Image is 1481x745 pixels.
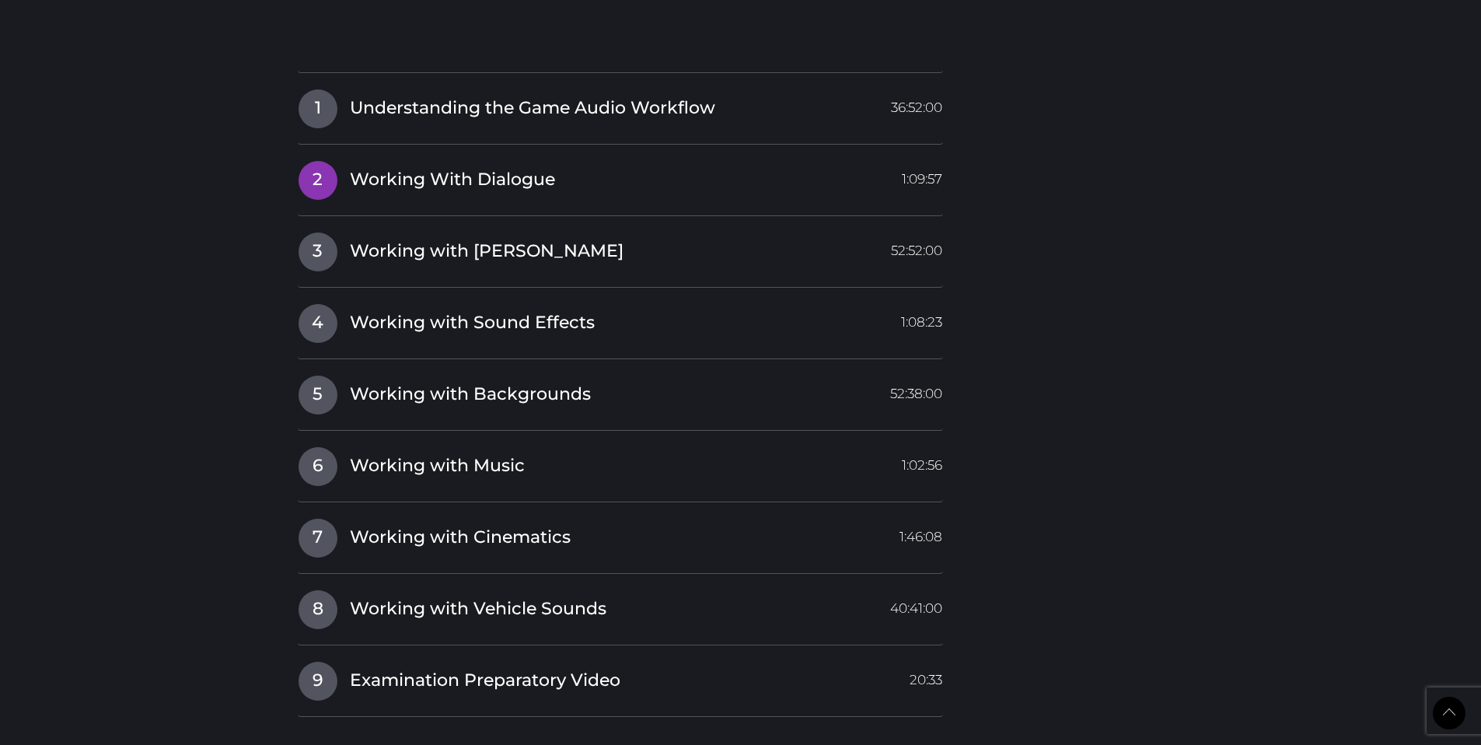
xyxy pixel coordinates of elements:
[902,161,942,189] span: 1:09:57
[1433,697,1465,729] a: Back to Top
[350,240,623,264] span: Working with [PERSON_NAME]
[298,446,944,479] a: 6Working with Music1:02:56
[299,590,337,629] span: 8
[350,669,620,693] span: Examination Preparatory Video
[901,304,942,332] span: 1:08:23
[299,447,337,486] span: 6
[350,526,571,550] span: Working with Cinematics
[890,376,942,404] span: 52:38:00
[298,518,944,551] a: 7Working with Cinematics1:46:08
[299,233,337,271] span: 3
[299,662,337,701] span: 9
[299,519,337,558] span: 7
[299,376,337,414] span: 5
[299,304,337,343] span: 4
[350,311,595,335] span: Working with Sound Effects
[298,232,944,264] a: 3Working with [PERSON_NAME]52:52:00
[910,662,942,690] span: 20:33
[350,96,715,121] span: Understanding the Game Audio Workflow
[350,383,591,407] span: Working with Backgrounds
[890,590,942,618] span: 40:41:00
[299,161,337,200] span: 2
[350,168,555,192] span: Working With Dialogue
[902,447,942,475] span: 1:02:56
[891,89,942,117] span: 36:52:00
[298,661,944,694] a: 9Examination Preparatory Video20:33
[298,375,944,407] a: 5Working with Backgrounds52:38:00
[298,303,944,336] a: 4Working with Sound Effects1:08:23
[298,89,944,121] a: 1Understanding the Game Audio Workflow36:52:00
[299,89,337,128] span: 1
[350,597,606,621] span: Working with Vehicle Sounds
[899,519,942,547] span: 1:46:08
[298,160,944,193] a: 2Working With Dialogue1:09:57
[891,233,942,261] span: 52:52:00
[298,589,944,622] a: 8Working with Vehicle Sounds40:41:00
[350,454,525,478] span: Working with Music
